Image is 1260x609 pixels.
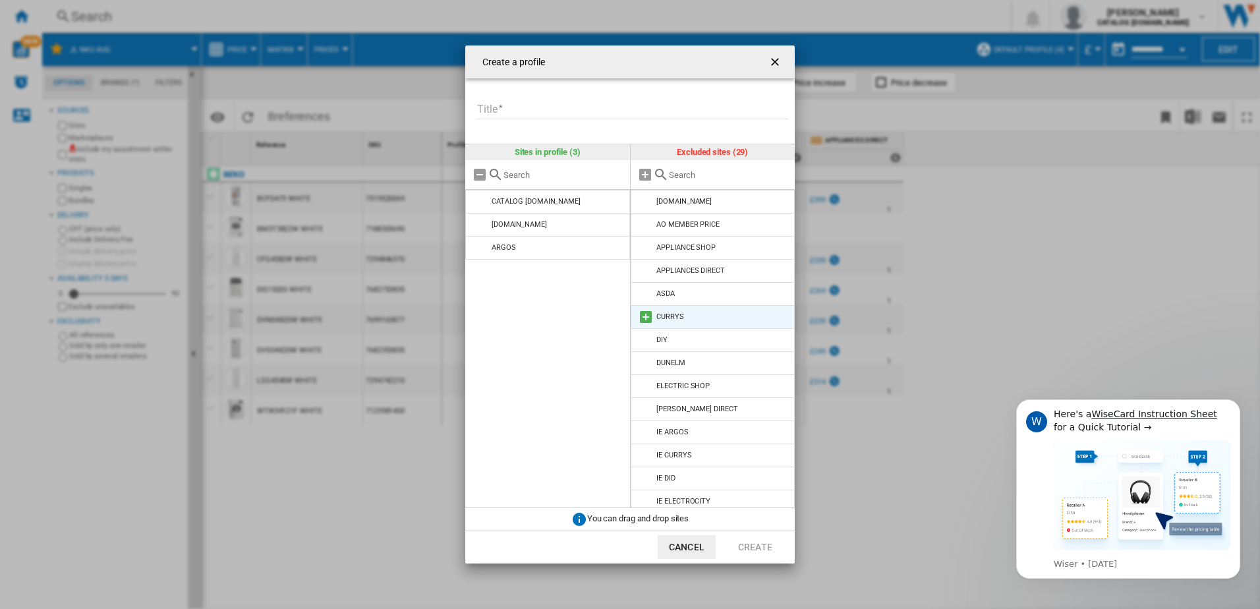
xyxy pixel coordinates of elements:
div: CURRYS [656,312,683,321]
div: AO MEMBER PRICE [656,220,720,229]
div: IE DID [656,474,675,482]
div: DIY [656,335,668,344]
div: ARGOS [492,243,516,252]
div: ASDA [656,289,675,298]
div: IE ELECTROCITY [656,497,710,506]
div: ELECTRIC SHOP [656,382,710,390]
div: CATALOG [DOMAIN_NAME] [492,197,581,206]
input: Search [669,170,789,180]
div: APPLIANCE SHOP [656,243,716,252]
div: [DOMAIN_NAME] [656,197,712,206]
button: getI18NText('BUTTONS.CLOSE_DIALOG') [763,49,789,75]
div: APPLIANCES DIRECT [656,266,724,275]
div: [PERSON_NAME] DIRECT [656,405,737,413]
div: IE ARGOS [656,428,688,436]
h4: Create a profile [476,56,546,69]
span: You can drag and drop sites [587,513,689,523]
input: Search [503,170,623,180]
ng-md-icon: getI18NText('BUTTONS.CLOSE_DIALOG') [768,55,784,71]
md-icon: Add all [637,167,653,183]
button: Cancel [658,535,716,559]
div: Sites in profile (3) [465,144,630,160]
div: Excluded sites (29) [631,144,795,160]
md-icon: Remove all [472,167,488,183]
button: Create [726,535,784,559]
div: DUNELM [656,359,685,367]
div: [DOMAIN_NAME] [492,220,547,229]
div: IE CURRYS [656,451,691,459]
